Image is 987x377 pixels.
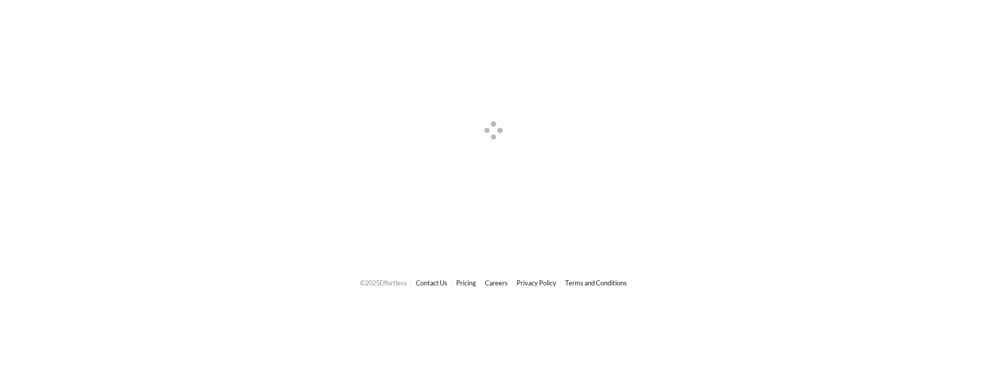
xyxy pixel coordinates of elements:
[485,279,508,287] a: Careers
[416,279,447,287] a: Contact Us
[456,279,476,287] a: Pricing
[565,279,627,287] a: Terms and Conditions
[517,279,556,287] a: Privacy Policy
[360,279,407,287] span: © 2025 Effortless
